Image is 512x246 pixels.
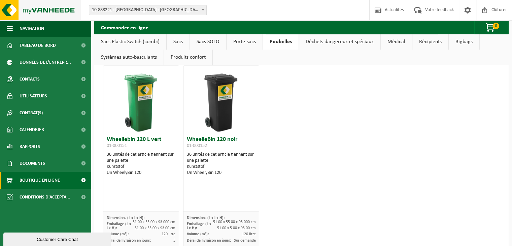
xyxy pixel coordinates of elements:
[20,138,40,155] span: Rapports
[187,232,209,236] span: Volume (m³):
[107,152,175,176] div: 36 unités de cet article tiennent sur une palette
[187,164,255,170] div: Kunststof
[107,136,175,150] h3: Wheeliebin 120 L vert
[162,232,175,236] span: 120 litre
[263,34,299,50] a: Poubelles
[474,21,508,34] button: 0
[20,54,71,71] span: Données de l'entrepr...
[135,226,175,230] span: 51.00 x 55.00 x 93.00 cm
[89,5,207,15] span: 10-888221 - NORD ALU - DOUVRIN
[3,231,112,246] iframe: chat widget
[107,143,127,148] span: 01-000151
[187,222,211,230] span: Emballage (L x l x H):
[107,238,151,242] span: Délai de livraison en jours:
[187,216,225,220] span: Dimensions (L x l x H):
[187,136,255,150] h3: WheelieBin 120 noir
[187,66,255,133] img: 01-000152
[94,21,155,34] h2: Commander en ligne
[299,34,380,50] a: Déchets dangereux et spéciaux
[187,143,207,148] span: 01-000152
[167,34,190,50] a: Sacs
[20,104,43,121] span: Contrat(s)
[381,34,412,50] a: Médical
[20,121,44,138] span: Calendrier
[190,34,226,50] a: Sacs SOLO
[234,238,255,242] span: Sur demande
[20,71,40,88] span: Contacts
[107,222,131,230] span: Emballage (L x l x H):
[107,66,175,133] img: 01-000151
[187,152,255,176] div: 36 unités de cet article tiennent sur une palette
[20,189,70,206] span: Conditions d'accepta...
[20,20,44,37] span: Navigation
[94,50,164,65] a: Systèmes auto-basculants
[20,172,60,189] span: Boutique en ligne
[242,232,255,236] span: 120 litre
[94,34,166,50] a: Sacs Plastic Switch (combi)
[449,34,479,50] a: Bigbags
[492,23,499,29] span: 0
[107,164,175,170] div: Kunststof
[20,37,56,54] span: Tableau de bord
[107,170,175,176] div: Un WheelyBin 120
[107,216,144,220] span: Dimensions (L x l x H):
[412,34,448,50] a: Récipients
[227,34,263,50] a: Porte-sacs
[187,238,231,242] span: Délai de livraison en jours:
[107,232,129,236] span: Volume (m³):
[213,220,255,224] span: 51.00 x 55.00 x 93.000 cm
[187,170,255,176] div: Un WheelyBin 120
[164,50,212,65] a: Produits confort
[89,5,206,15] span: 10-888221 - NORD ALU - DOUVRIN
[217,226,255,230] span: 51.00 x 5.00 x 93.00 cm
[173,238,175,242] span: 5
[20,88,47,104] span: Utilisateurs
[20,155,45,172] span: Documents
[133,220,175,224] span: 51.00 x 55.00 x 93.000 cm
